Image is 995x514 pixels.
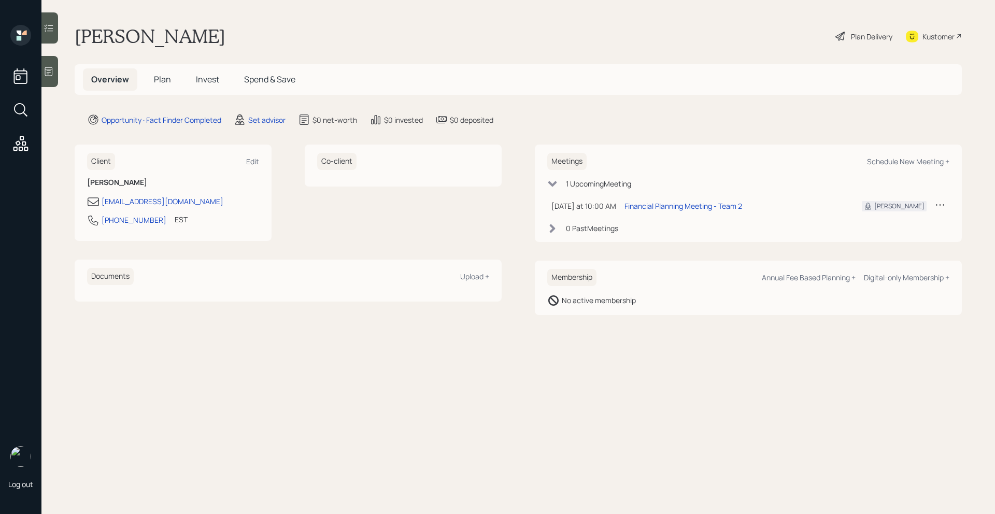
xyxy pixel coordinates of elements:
[566,223,618,234] div: 0 Past Meeting s
[851,31,892,42] div: Plan Delivery
[867,156,949,166] div: Schedule New Meeting +
[154,74,171,85] span: Plan
[175,214,188,225] div: EST
[624,201,742,211] div: Financial Planning Meeting - Team 2
[246,156,259,166] div: Edit
[460,272,489,281] div: Upload +
[547,269,596,286] h6: Membership
[10,446,31,467] img: michael-russo-headshot.png
[196,74,219,85] span: Invest
[244,74,295,85] span: Spend & Save
[312,115,357,125] div: $0 net-worth
[102,215,166,225] div: [PHONE_NUMBER]
[762,273,856,282] div: Annual Fee Based Planning +
[8,479,33,489] div: Log out
[551,201,616,211] div: [DATE] at 10:00 AM
[102,196,223,207] div: [EMAIL_ADDRESS][DOMAIN_NAME]
[87,153,115,170] h6: Client
[547,153,587,170] h6: Meetings
[87,178,259,187] h6: [PERSON_NAME]
[922,31,955,42] div: Kustomer
[317,153,357,170] h6: Co-client
[566,178,631,189] div: 1 Upcoming Meeting
[75,25,225,48] h1: [PERSON_NAME]
[874,202,925,211] div: [PERSON_NAME]
[102,115,221,125] div: Opportunity · Fact Finder Completed
[87,268,134,285] h6: Documents
[864,273,949,282] div: Digital-only Membership +
[248,115,286,125] div: Set advisor
[91,74,129,85] span: Overview
[450,115,493,125] div: $0 deposited
[562,295,636,306] div: No active membership
[384,115,423,125] div: $0 invested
